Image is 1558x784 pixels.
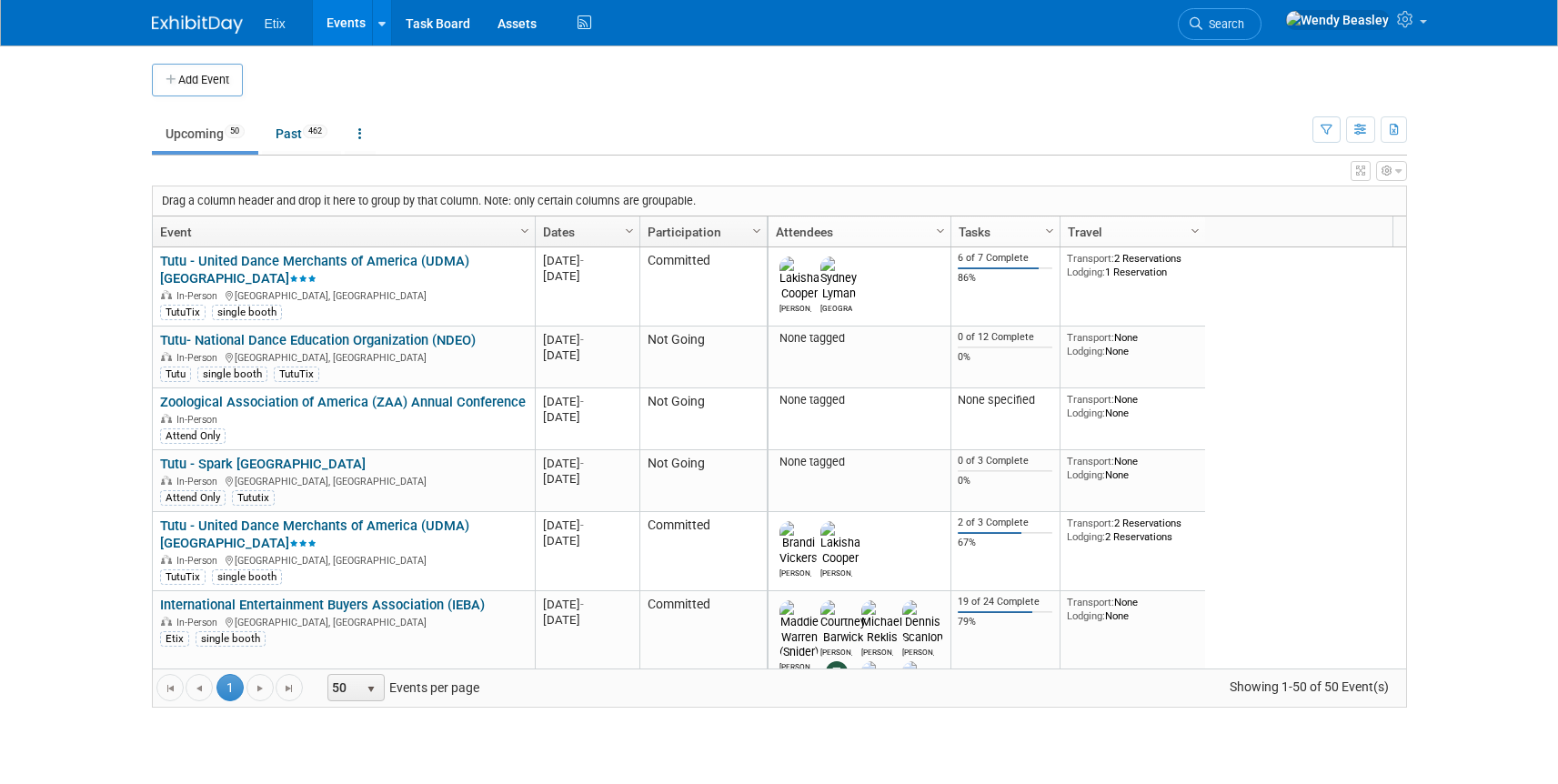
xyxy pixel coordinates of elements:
[152,64,243,96] button: Add Event
[153,186,1406,216] div: Drag a column header and drop it here to group by that column. Note: only certain columns are gro...
[303,125,327,138] span: 462
[212,569,282,584] div: single booth
[276,674,303,701] a: Go to the last page
[639,591,767,718] td: Committed
[160,490,226,505] div: Attend Only
[622,224,637,238] span: Column Settings
[779,521,818,565] img: Brandi Vickers
[160,631,189,646] div: Etix
[543,268,631,284] div: [DATE]
[861,661,906,705] img: Marshall Pred
[543,518,631,533] div: [DATE]
[232,490,275,505] div: Tututix
[1040,216,1060,244] a: Column Settings
[1067,252,1114,265] span: Transport:
[1067,517,1198,543] div: 2 Reservations 2 Reservations
[619,216,639,244] a: Column Settings
[820,645,852,657] div: Courtney Barwick
[959,216,1048,247] a: Tasks
[779,566,811,578] div: Brandi Vickers
[1067,393,1114,406] span: Transport:
[1202,17,1244,31] span: Search
[861,645,893,657] div: Michael Reklis
[225,125,245,138] span: 50
[364,682,378,697] span: select
[161,414,172,423] img: In-Person Event
[253,681,267,696] span: Go to the next page
[265,16,286,31] span: Etix
[161,352,172,361] img: In-Person Event
[543,409,631,425] div: [DATE]
[543,456,631,471] div: [DATE]
[216,674,244,701] span: 1
[160,216,523,247] a: Event
[543,332,631,347] div: [DATE]
[176,476,223,487] span: In-Person
[176,617,223,628] span: In-Person
[160,518,469,551] a: Tutu - United Dance Merchants of America (UDMA) [GEOGRAPHIC_DATA]
[1067,455,1198,481] div: None None
[543,347,631,363] div: [DATE]
[543,253,631,268] div: [DATE]
[160,367,191,381] div: Tutu
[212,305,282,319] div: single booth
[639,512,767,591] td: Committed
[160,428,226,443] div: Attend Only
[1212,674,1405,699] span: Showing 1-50 of 50 Event(s)
[543,471,631,487] div: [DATE]
[1067,517,1114,529] span: Transport:
[1067,596,1114,608] span: Transport:
[779,301,811,313] div: Lakisha Cooper
[246,674,274,701] a: Go to the next page
[160,597,485,613] a: International Entertainment Buyers Association (IEBA)
[958,475,1052,487] div: 0%
[580,518,584,532] span: -
[747,216,767,244] a: Column Settings
[902,661,934,705] img: Jeff White
[304,674,498,701] span: Events per page
[776,216,939,247] a: Attendees
[543,216,628,247] a: Dates
[580,333,584,347] span: -
[1178,8,1261,40] a: Search
[902,600,943,644] img: Dennis Scanlon
[186,674,213,701] a: Go to the previous page
[958,596,1052,608] div: 19 of 24 Complete
[192,681,206,696] span: Go to the previous page
[176,290,223,302] span: In-Person
[176,555,223,567] span: In-Person
[197,367,267,381] div: single booth
[820,301,852,313] div: Sydney Lyman
[161,290,172,299] img: In-Person Event
[515,216,535,244] a: Column Settings
[160,394,526,410] a: Zoological Association of America (ZAA) Annual Conference
[580,254,584,267] span: -
[775,393,943,407] div: None tagged
[779,659,811,671] div: Maddie Warren (Snider)
[1067,266,1105,278] span: Lodging:
[775,331,943,346] div: None tagged
[1285,10,1390,30] img: Wendy Beasley
[1067,609,1105,622] span: Lodging:
[749,224,764,238] span: Column Settings
[160,569,206,584] div: TutuTix
[775,455,943,469] div: None tagged
[1068,216,1193,247] a: Travel
[543,597,631,612] div: [DATE]
[1067,468,1105,481] span: Lodging:
[518,224,532,238] span: Column Settings
[1067,407,1105,419] span: Lodging:
[543,533,631,548] div: [DATE]
[160,287,527,303] div: [GEOGRAPHIC_DATA], [GEOGRAPHIC_DATA]
[639,450,767,512] td: Not Going
[820,600,866,644] img: Courtney Barwick
[152,116,258,151] a: Upcoming50
[274,367,319,381] div: TutuTix
[1067,331,1114,344] span: Transport:
[958,393,1052,407] div: None specified
[958,331,1052,344] div: 0 of 12 Complete
[958,537,1052,549] div: 67%
[639,388,767,450] td: Not Going
[933,224,948,238] span: Column Settings
[160,552,527,568] div: [GEOGRAPHIC_DATA], [GEOGRAPHIC_DATA]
